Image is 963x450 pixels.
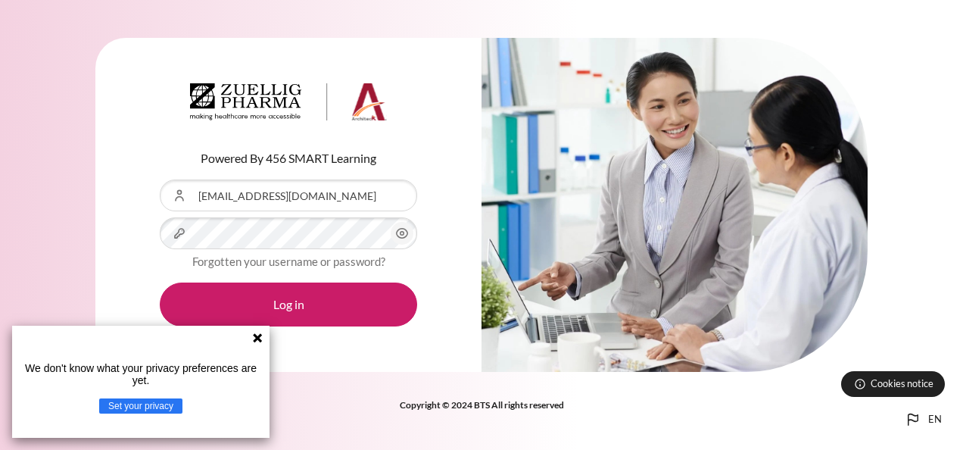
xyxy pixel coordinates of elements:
[898,405,948,435] button: Languages
[841,371,945,397] button: Cookies notice
[400,399,564,411] strong: Copyright © 2024 BTS All rights reserved
[160,149,417,167] p: Powered By 456 SMART Learning
[190,83,387,127] a: Architeck
[160,180,417,211] input: Username or Email Address
[928,412,942,427] span: en
[99,398,182,414] button: Set your privacy
[192,255,385,268] a: Forgotten your username or password?
[160,283,417,327] button: Log in
[18,362,263,386] p: We don't know what your privacy preferences are yet.
[871,377,933,391] span: Cookies notice
[190,83,387,121] img: Architeck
